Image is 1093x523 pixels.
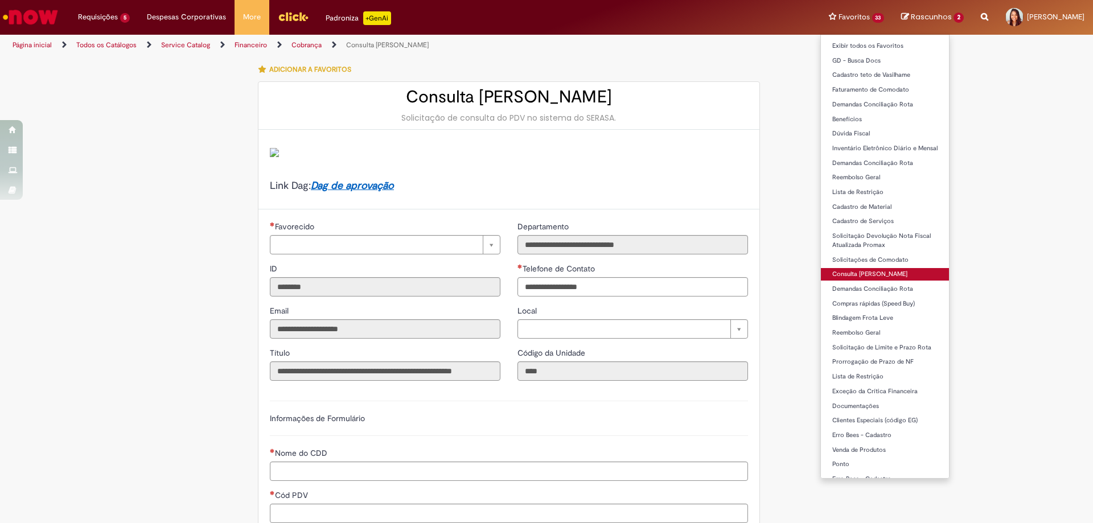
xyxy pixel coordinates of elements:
[363,11,391,25] p: +GenAi
[517,264,523,269] span: Obrigatório Preenchido
[517,221,571,232] label: Somente leitura - Departamento
[235,40,267,50] a: Financeiro
[821,230,950,251] a: Solicitação Devolução Nota Fiscal Atualizada Promax
[821,429,950,442] a: Erro Bees - Cadastro
[517,235,748,254] input: Departamento
[821,400,950,413] a: Documentações
[821,370,950,383] a: Lista de Restrição
[821,298,950,310] a: Compras rápidas (Speed Buy)
[821,254,950,266] a: Solicitações de Comodato
[821,312,950,324] a: Blindagem Frota Leve
[517,306,539,316] span: Local
[821,356,950,368] a: Prorrogação de Prazo de NF
[76,40,137,50] a: Todos os Catálogos
[270,306,291,316] span: Somente leitura - Email
[517,348,587,358] span: Somente leitura - Código da Unidade
[270,235,500,254] a: Limpar campo Favorecido
[78,11,118,23] span: Requisições
[821,268,950,281] a: Consulta [PERSON_NAME]
[270,462,748,481] input: Nome do CDD
[270,448,275,453] span: Necessários
[270,413,365,423] label: Informações de Formulário
[821,215,950,228] a: Cadastro de Serviços
[270,305,291,316] label: Somente leitura - Email
[839,11,870,23] span: Favoritos
[821,186,950,199] a: Lista de Restrição
[954,13,964,23] span: 2
[872,13,885,23] span: 33
[120,13,130,23] span: 5
[275,490,310,500] span: Cód PDV
[901,12,964,23] a: Rascunhos
[311,179,394,192] a: Dag de aprovação
[821,444,950,456] a: Venda de Produtos
[270,277,500,296] input: ID
[270,361,500,381] input: Título
[147,11,226,23] span: Despesas Corporativas
[821,127,950,140] a: Dúvida Fiscal
[270,112,748,123] div: Solicitação de consulta do PDV no sistema do SERASA.
[258,57,358,81] button: Adicionar a Favoritos
[821,157,950,170] a: Demandas Conciliação Rota
[821,341,950,354] a: Solicitação de Limite e Prazo Rota
[270,88,748,106] h2: Consulta [PERSON_NAME]
[13,40,52,50] a: Página inicial
[326,11,391,25] div: Padroniza
[821,69,950,81] a: Cadastro teto de Vasilhame
[270,319,500,339] input: Email
[821,142,950,155] a: Inventário Eletrônico Diário e Mensal
[270,180,748,192] h4: Link Dag:
[278,8,309,25] img: click_logo_yellow_360x200.png
[270,491,275,495] span: Necessários
[270,263,280,274] label: Somente leitura - ID
[821,84,950,96] a: Faturamento de Comodato
[269,65,351,74] span: Adicionar a Favoritos
[517,347,587,359] label: Somente leitura - Código da Unidade
[821,113,950,126] a: Benefícios
[346,40,429,50] a: Consulta [PERSON_NAME]
[821,201,950,213] a: Cadastro de Material
[820,34,950,479] ul: Favoritos
[291,40,322,50] a: Cobrança
[821,473,950,485] a: Erro Bees - Cadastro
[911,11,952,22] span: Rascunhos
[821,98,950,111] a: Demandas Conciliação Rota
[821,171,950,184] a: Reembolso Geral
[243,11,261,23] span: More
[270,348,292,358] span: Somente leitura - Título
[821,327,950,339] a: Reembolso Geral
[821,458,950,471] a: Ponto
[270,222,275,227] span: Necessários
[161,40,210,50] a: Service Catalog
[821,414,950,427] a: Clientes Especiais (código EG)
[275,448,330,458] span: Nome do CDD
[270,347,292,359] label: Somente leitura - Título
[821,40,950,52] a: Exibir todos os Favoritos
[517,361,748,381] input: Código da Unidade
[270,148,279,157] img: sys_attachment.do
[9,35,720,56] ul: Trilhas de página
[275,221,317,232] span: Necessários - Favorecido
[1,6,60,28] img: ServiceNow
[517,277,748,296] input: Telefone de Contato
[821,283,950,295] a: Demandas Conciliação Rota
[821,385,950,398] a: Exceção da Crítica Financeira
[270,504,748,523] input: Cód PDV
[523,263,597,274] span: Telefone de Contato
[1027,12,1084,22] span: [PERSON_NAME]
[821,55,950,67] a: GD - Busca Docs
[517,319,748,339] a: Limpar campo Local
